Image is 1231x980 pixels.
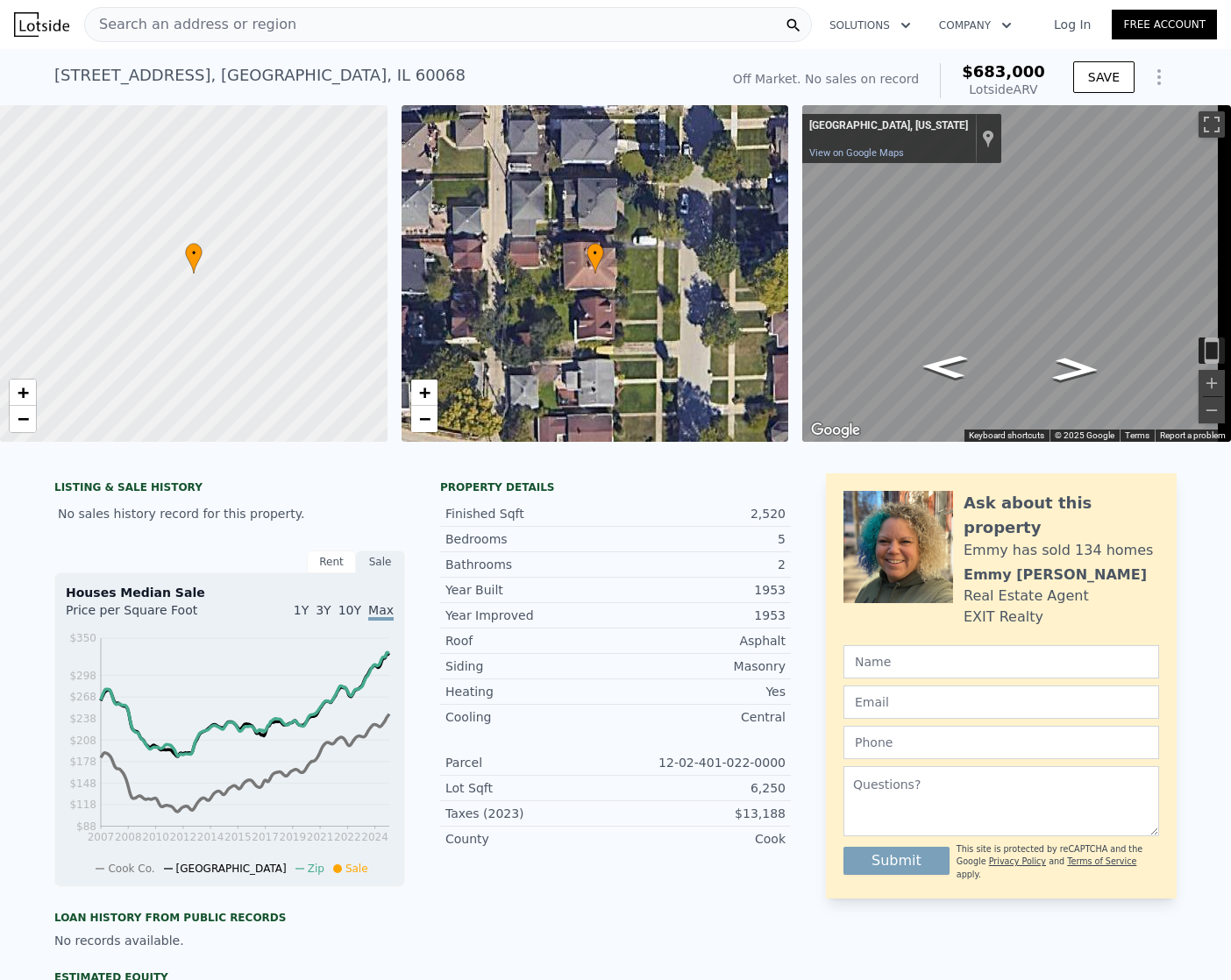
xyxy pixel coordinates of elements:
[964,565,1147,586] div: Emmy [PERSON_NAME]
[964,491,1159,540] div: Ask about this property
[115,831,142,843] tspan: 2008
[345,863,368,875] span: Sale
[76,820,96,833] tspan: $88
[69,735,96,747] tspan: $208
[142,831,169,843] tspan: 2010
[308,863,324,875] span: Zip
[962,62,1045,81] span: $683,000
[843,847,950,875] button: Submit
[989,856,1046,866] a: Privacy Policy
[615,581,786,599] div: 1953
[957,843,1159,881] div: This site is protected by reCAPTCHA and the Google and apply.
[587,245,604,261] span: •
[69,778,96,790] tspan: $148
[843,645,1159,678] input: Name
[615,779,786,797] div: 6,250
[615,657,786,675] div: Masonry
[69,691,96,703] tspan: $268
[445,581,615,599] div: Year Built
[294,603,309,617] span: 1Y
[88,831,115,843] tspan: 2007
[843,685,1159,719] input: Email
[615,708,786,726] div: Central
[66,584,394,601] div: Houses Median Sale
[615,505,786,522] div: 2,520
[964,607,1043,628] div: EXIT Realty
[445,683,615,700] div: Heating
[418,381,430,403] span: +
[615,556,786,573] div: 2
[252,831,279,843] tspan: 2017
[1055,430,1114,440] span: © 2025 Google
[1033,352,1119,387] path: Go South
[1199,337,1225,364] button: Toggle motion tracking
[368,603,394,621] span: Max
[445,556,615,573] div: Bathrooms
[809,119,968,133] div: [GEOGRAPHIC_DATA], [US_STATE]
[445,607,615,624] div: Year Improved
[1125,430,1149,440] a: Terms (opens in new tab)
[185,245,203,261] span: •
[10,406,36,432] a: Zoom out
[807,419,865,442] img: Google
[54,911,405,925] div: Loan history from public records
[445,632,615,650] div: Roof
[445,657,615,675] div: Siding
[85,14,296,35] span: Search an address or region
[54,498,405,529] div: No sales history record for this property.
[843,726,1159,759] input: Phone
[356,550,405,573] div: Sale
[316,603,331,617] span: 3Y
[10,380,36,406] a: Zoom in
[1112,10,1217,39] a: Free Account
[615,607,786,624] div: 1953
[418,408,430,430] span: −
[445,708,615,726] div: Cooling
[54,480,405,498] div: LISTING & SALE HISTORY
[445,505,615,522] div: Finished Sqft
[615,754,786,771] div: 12-02-401-022-0000
[615,683,786,700] div: Yes
[964,586,1089,607] div: Real Estate Agent
[1033,16,1112,33] a: Log In
[445,530,615,548] div: Bedrooms
[807,419,865,442] a: Open this area in Google Maps (opens a new window)
[54,932,405,949] div: No records available.
[962,81,1045,98] div: Lotside ARV
[280,831,307,843] tspan: 2019
[170,831,197,843] tspan: 2012
[69,632,96,644] tspan: $350
[802,105,1231,442] div: Street View
[969,430,1044,442] button: Keyboard shortcuts
[69,756,96,768] tspan: $178
[445,754,615,771] div: Parcel
[108,863,154,875] span: Cook Co.
[69,670,96,682] tspan: $298
[902,349,988,384] path: Go North
[964,540,1153,561] div: Emmy has sold 134 homes
[925,10,1026,41] button: Company
[1067,856,1136,866] a: Terms of Service
[18,381,29,403] span: +
[197,831,224,843] tspan: 2014
[54,63,466,88] div: [STREET_ADDRESS] , [GEOGRAPHIC_DATA] , IL 60068
[445,805,615,822] div: Taxes (2023)
[440,480,791,494] div: Property details
[176,863,287,875] span: [GEOGRAPHIC_DATA]
[809,147,904,159] a: View on Google Maps
[411,380,438,406] a: Zoom in
[307,831,334,843] tspan: 2021
[615,632,786,650] div: Asphalt
[334,831,361,843] tspan: 2022
[1199,111,1225,138] button: Toggle fullscreen view
[18,408,29,430] span: −
[411,406,438,432] a: Zoom out
[14,12,69,37] img: Lotside
[615,830,786,848] div: Cook
[69,799,96,811] tspan: $118
[338,603,361,617] span: 10Y
[1199,397,1225,423] button: Zoom out
[615,805,786,822] div: $13,188
[1142,60,1177,95] button: Show Options
[185,243,203,273] div: •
